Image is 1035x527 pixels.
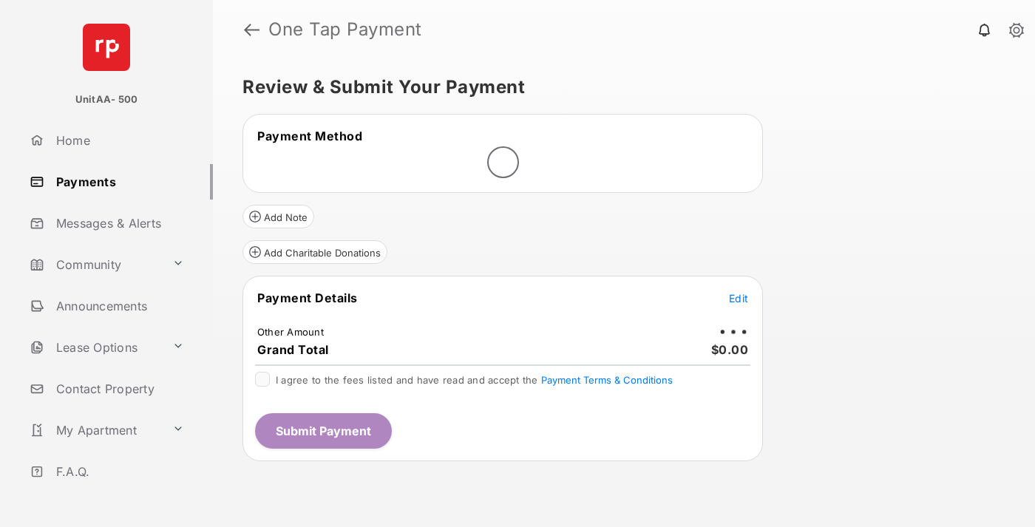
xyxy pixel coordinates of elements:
[83,24,130,71] img: svg+xml;base64,PHN2ZyB4bWxucz0iaHR0cDovL3d3dy53My5vcmcvMjAwMC9zdmciIHdpZHRoPSI2NCIgaGVpZ2h0PSI2NC...
[268,21,422,38] strong: One Tap Payment
[24,205,213,241] a: Messages & Alerts
[242,240,387,264] button: Add Charitable Donations
[257,129,362,143] span: Payment Method
[255,413,392,449] button: Submit Payment
[729,290,748,305] button: Edit
[257,325,325,339] td: Other Amount
[276,374,673,386] span: I agree to the fees listed and have read and accept the
[24,412,166,448] a: My Apartment
[24,454,213,489] a: F.A.Q.
[242,78,994,96] h5: Review & Submit Your Payment
[24,371,213,407] a: Contact Property
[257,290,358,305] span: Payment Details
[75,92,138,107] p: UnitAA- 500
[24,164,213,200] a: Payments
[24,123,213,158] a: Home
[24,330,166,365] a: Lease Options
[24,288,213,324] a: Announcements
[729,292,748,305] span: Edit
[541,374,673,386] button: I agree to the fees listed and have read and accept the
[711,342,749,357] span: $0.00
[24,247,166,282] a: Community
[242,205,314,228] button: Add Note
[257,342,329,357] span: Grand Total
